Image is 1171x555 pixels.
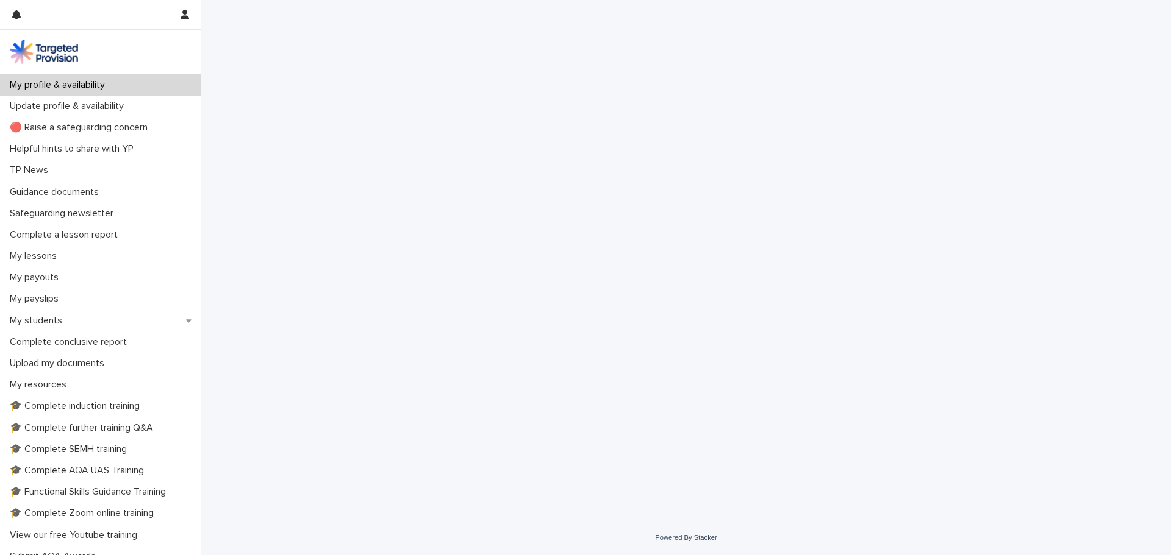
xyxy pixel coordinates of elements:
[5,379,76,391] p: My resources
[5,507,163,519] p: 🎓 Complete Zoom online training
[5,293,68,305] p: My payslips
[5,208,123,219] p: Safeguarding newsletter
[5,486,176,498] p: 🎓 Functional Skills Guidance Training
[5,444,137,455] p: 🎓 Complete SEMH training
[5,272,68,283] p: My payouts
[5,465,154,476] p: 🎓 Complete AQA UAS Training
[655,534,717,541] a: Powered By Stacker
[5,400,149,412] p: 🎓 Complete induction training
[5,79,115,91] p: My profile & availability
[5,358,114,369] p: Upload my documents
[10,40,78,64] img: M5nRWzHhSzIhMunXDL62
[5,122,157,133] p: 🔴 Raise a safeguarding concern
[5,529,147,541] p: View our free Youtube training
[5,250,66,262] p: My lessons
[5,229,127,241] p: Complete a lesson report
[5,336,137,348] p: Complete conclusive report
[5,186,109,198] p: Guidance documents
[5,101,134,112] p: Update profile & availability
[5,164,58,176] p: TP News
[5,315,72,327] p: My students
[5,422,163,434] p: 🎓 Complete further training Q&A
[5,143,143,155] p: Helpful hints to share with YP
